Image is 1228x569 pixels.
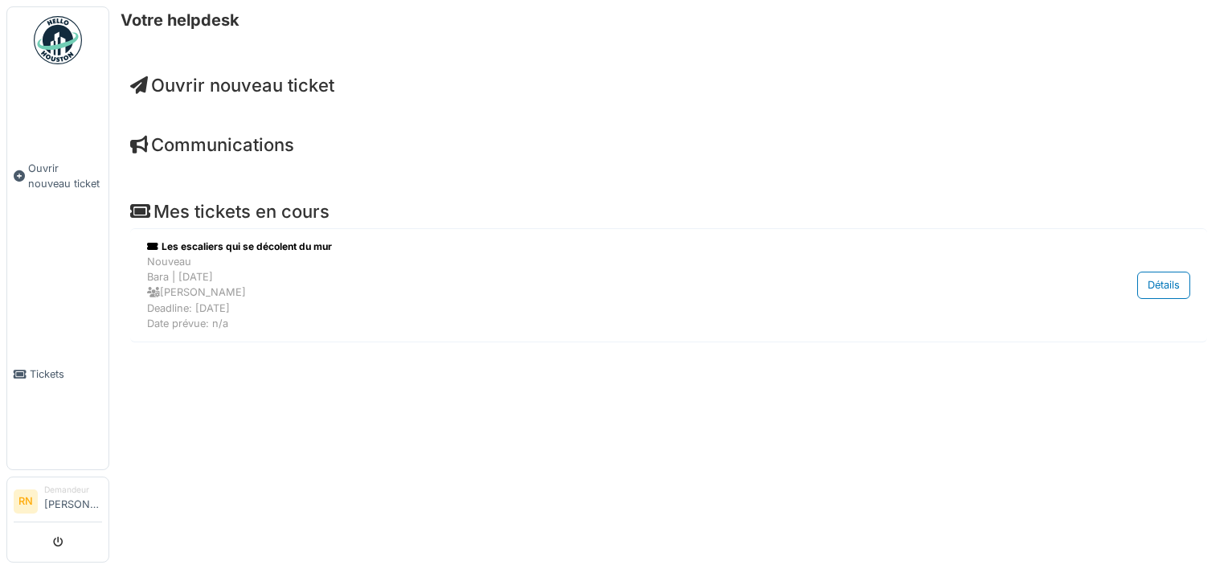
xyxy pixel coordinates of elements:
[7,73,108,279] a: Ouvrir nouveau ticket
[44,484,102,518] li: [PERSON_NAME]
[130,201,1207,222] h4: Mes tickets en cours
[28,161,102,191] span: Ouvrir nouveau ticket
[1137,272,1190,298] div: Détails
[121,10,239,30] h6: Votre helpdesk
[30,366,102,382] span: Tickets
[44,484,102,496] div: Demandeur
[130,134,1207,155] h4: Communications
[34,16,82,64] img: Badge_color-CXgf-gQk.svg
[14,489,38,514] li: RN
[147,254,1024,331] div: Nouveau Bara | [DATE] [PERSON_NAME] Deadline: [DATE] Date prévue: n/a
[143,235,1194,335] a: Les escaliers qui se décolent du mur NouveauBara | [DATE] [PERSON_NAME]Deadline: [DATE]Date prévu...
[14,484,102,522] a: RN Demandeur[PERSON_NAME]
[147,239,1024,254] div: Les escaliers qui se décolent du mur
[7,279,108,469] a: Tickets
[130,75,334,96] a: Ouvrir nouveau ticket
